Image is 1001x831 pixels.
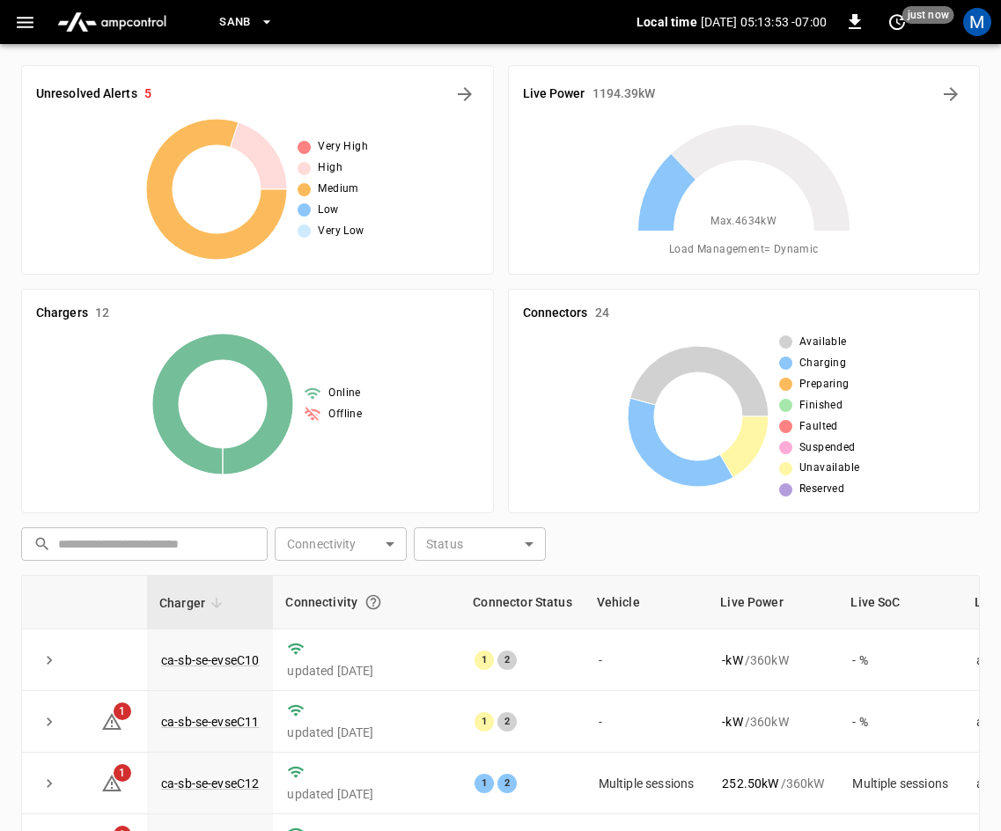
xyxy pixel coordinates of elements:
[799,376,850,393] span: Preparing
[838,753,962,814] td: Multiple sessions
[101,713,122,727] a: 1
[799,418,838,436] span: Faulted
[937,80,965,108] button: Energy Overview
[523,304,588,323] h6: Connectors
[95,304,109,323] h6: 12
[318,223,364,240] span: Very Low
[318,159,342,177] span: High
[838,576,962,629] th: Live SoC
[593,85,656,104] h6: 1194.39 kW
[799,334,847,351] span: Available
[318,180,358,198] span: Medium
[883,8,911,36] button: set refresh interval
[902,6,954,24] span: just now
[451,80,479,108] button: All Alerts
[285,586,448,618] div: Connectivity
[287,785,446,803] p: updated [DATE]
[114,764,131,782] span: 1
[585,753,709,814] td: Multiple sessions
[722,775,778,792] p: 252.50 kW
[595,304,609,323] h6: 24
[838,691,962,753] td: - %
[497,651,517,670] div: 2
[722,651,824,669] div: / 360 kW
[328,406,362,423] span: Offline
[497,712,517,732] div: 2
[799,481,844,498] span: Reserved
[318,138,368,156] span: Very High
[328,385,360,402] span: Online
[212,5,281,40] button: SanB
[287,662,446,680] p: updated [DATE]
[585,576,709,629] th: Vehicle
[36,770,63,797] button: expand row
[523,85,585,104] h6: Live Power
[36,304,88,323] h6: Chargers
[799,355,846,372] span: Charging
[114,702,131,720] span: 1
[318,202,338,219] span: Low
[497,774,517,793] div: 2
[460,576,584,629] th: Connector Status
[475,774,494,793] div: 1
[36,709,63,735] button: expand row
[722,713,742,731] p: - kW
[701,13,827,31] p: [DATE] 05:13:53 -07:00
[475,651,494,670] div: 1
[585,691,709,753] td: -
[161,653,259,667] a: ca-sb-se-evseC10
[357,586,389,618] button: Connection between the charger and our software.
[669,241,819,259] span: Load Management = Dynamic
[722,713,824,731] div: / 360 kW
[637,13,697,31] p: Local time
[799,460,859,477] span: Unavailable
[287,724,446,741] p: updated [DATE]
[838,629,962,691] td: - %
[799,397,843,415] span: Finished
[585,629,709,691] td: -
[963,8,991,36] div: profile-icon
[710,213,777,231] span: Max. 4634 kW
[799,439,856,457] span: Suspended
[475,712,494,732] div: 1
[159,592,228,614] span: Charger
[50,5,173,39] img: ampcontrol.io logo
[708,576,838,629] th: Live Power
[161,715,259,729] a: ca-sb-se-evseC11
[144,85,151,104] h6: 5
[161,776,259,791] a: ca-sb-se-evseC12
[722,651,742,669] p: - kW
[722,775,824,792] div: / 360 kW
[36,85,137,104] h6: Unresolved Alerts
[36,647,63,673] button: expand row
[219,12,251,33] span: SanB
[101,776,122,790] a: 1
